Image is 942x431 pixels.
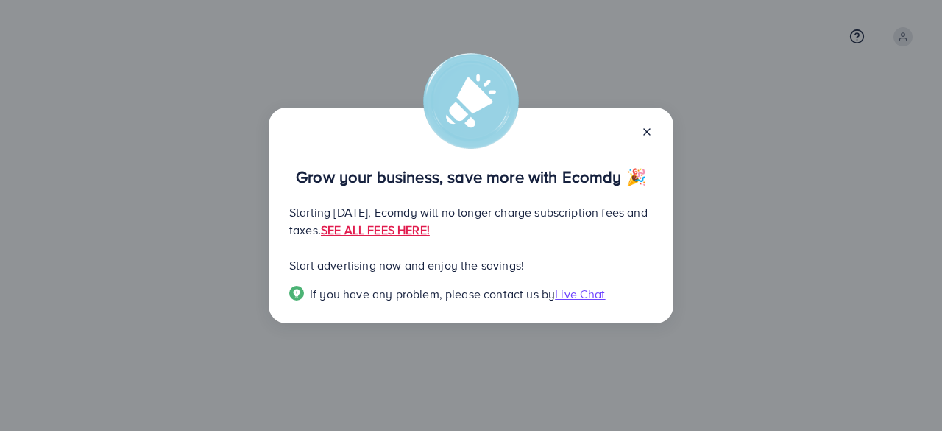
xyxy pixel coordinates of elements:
img: Popup guide [289,286,304,301]
p: Grow your business, save more with Ecomdy 🎉 [289,168,653,186]
span: Live Chat [555,286,605,302]
img: alert [423,53,519,149]
p: Start advertising now and enjoy the savings! [289,256,653,274]
a: SEE ALL FEES HERE! [321,222,430,238]
p: Starting [DATE], Ecomdy will no longer charge subscription fees and taxes. [289,203,653,239]
span: If you have any problem, please contact us by [310,286,555,302]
